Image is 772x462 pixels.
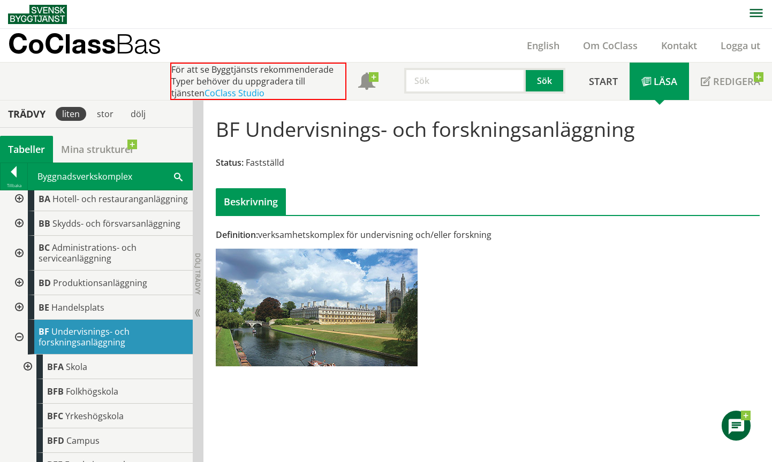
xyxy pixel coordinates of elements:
a: Logga ut [709,39,772,52]
a: CoClass Studio [205,87,264,99]
span: Handelsplats [51,302,104,313]
div: Gå till informationssidan för CoClass Studio [9,236,193,271]
a: CoClassBas [8,29,184,62]
span: Dölj trädvy [193,253,202,295]
span: Produktionsanläggning [53,277,147,289]
img: Svensk Byggtjänst [8,5,67,24]
a: English [515,39,571,52]
a: Start [577,63,630,100]
span: BA [39,193,50,205]
div: liten [56,107,86,121]
span: Redigera [713,75,760,88]
div: Gå till informationssidan för CoClass Studio [9,211,193,236]
h1: BF Undervisnings- och forskningsanläggning [216,117,635,141]
div: Gå till informationssidan för CoClass Studio [9,295,193,320]
span: Undervisnings- och forskningsanläggning [39,326,130,348]
span: Yrkeshögskola [65,410,124,422]
span: BFD [47,435,64,446]
span: Folkhögskola [66,386,118,397]
span: Fastställd [246,157,284,168]
span: Bas [116,28,161,59]
div: Trädvy [2,108,51,120]
span: Skydds- och försvarsanläggning [52,218,180,229]
a: Kontakt [649,39,709,52]
a: Redigera [689,63,772,100]
span: Läsa [654,75,677,88]
div: Gå till informationssidan för CoClass Studio [17,379,193,404]
div: Gå till informationssidan för CoClass Studio [17,428,193,453]
span: BB [39,218,50,229]
div: dölj [124,107,152,121]
div: Gå till informationssidan för CoClass Studio [17,404,193,428]
span: Notifikationer [358,74,375,91]
span: BD [39,277,51,289]
span: Start [589,75,618,88]
img: bf-undervisnings-och-forskningsanlaggning.jpg [216,249,418,366]
span: Campus [66,435,100,446]
div: Gå till informationssidan för CoClass Studio [17,355,193,379]
span: Hotell- och restauranganläggning [52,193,188,205]
span: BFC [47,410,63,422]
a: Om CoClass [571,39,649,52]
span: Definition: [216,229,258,241]
input: Sök [404,68,526,94]
span: Skola [66,361,87,373]
div: stor [90,107,120,121]
p: CoClass [8,37,161,50]
span: BFA [47,361,64,373]
div: Gå till informationssidan för CoClass Studio [9,187,193,211]
div: Beskrivning [216,188,286,215]
span: BC [39,242,50,253]
div: Byggnadsverkskomplex [28,163,192,190]
div: Gå till informationssidan för CoClass Studio [9,271,193,295]
div: För att se Byggtjänsts rekommenderade Typer behöver du uppgradera till tjänsten [170,63,346,100]
div: Tillbaka [1,181,27,190]
span: Sök i tabellen [174,171,183,182]
span: BE [39,302,49,313]
a: Mina strukturer [53,136,142,163]
div: verksamhetskomplex för undervisning och/eller forskning [216,229,574,241]
a: Läsa [630,63,689,100]
span: BF [39,326,49,337]
span: Administrations- och serviceanläggning [39,242,137,264]
button: Sök [526,68,565,94]
span: BFB [47,386,64,397]
span: Status: [216,157,244,168]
